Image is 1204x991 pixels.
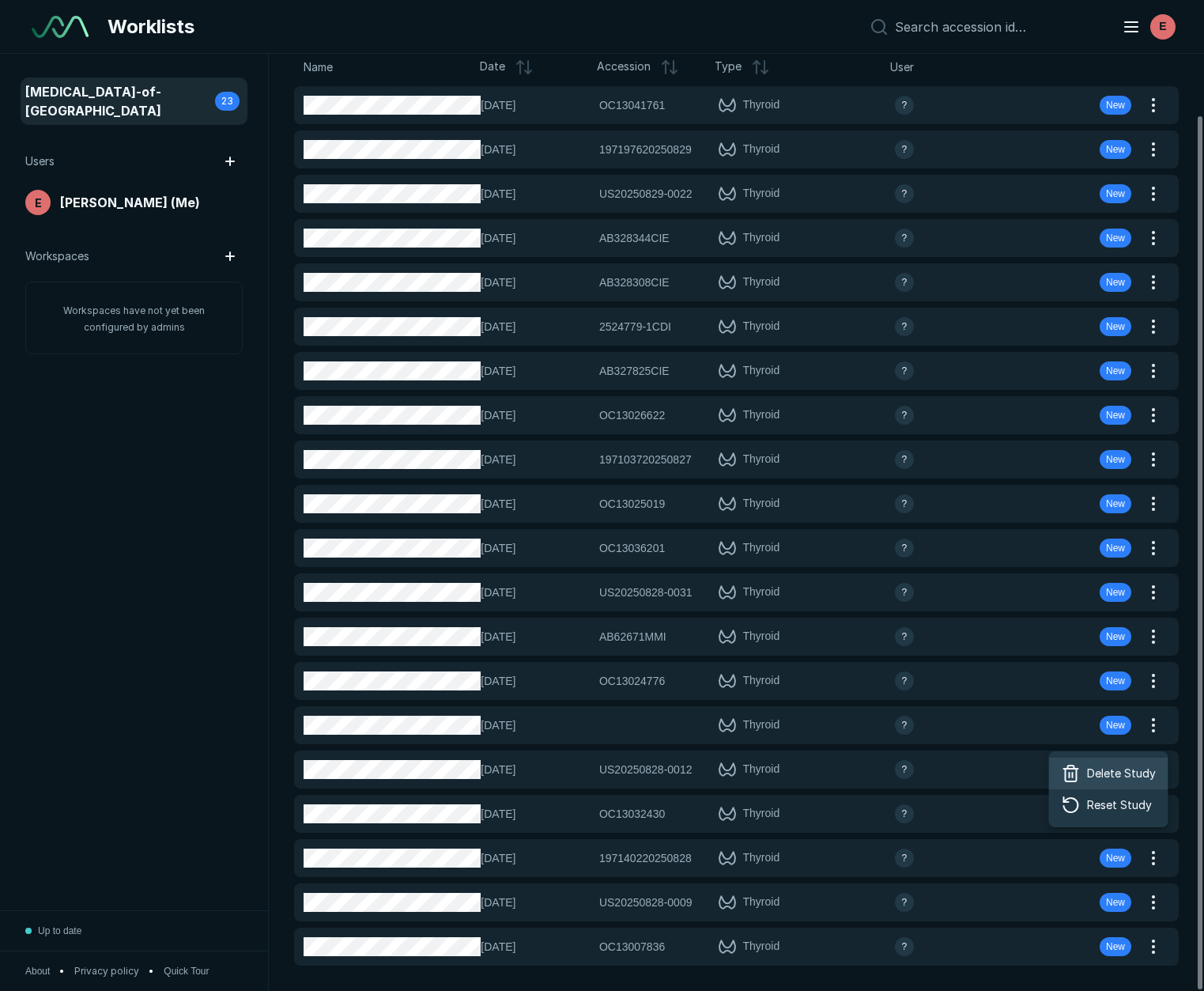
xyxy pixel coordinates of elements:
span: AB327825CIE [599,362,670,380]
button: [DATE]AB62671MMIThyroidavatar-nameNew [294,618,1141,656]
div: avatar-name [895,716,914,735]
a: See-Mode Logo [25,9,95,44]
span: Thyroid [743,849,780,868]
div: avatar-name [895,450,914,469]
div: avatar-name [25,190,51,215]
span: 197197620250829 [599,141,692,158]
button: [DATE]US20250829-0022Thyroidavatar-nameNew [294,175,1141,213]
span: [DATE] [481,672,590,690]
div: New [1100,627,1131,646]
span: New [1106,541,1125,555]
span: US20250828-0009 [599,894,693,911]
span: [DATE] [481,274,590,291]
span: ? [902,762,908,777]
span: Thyroid [743,760,780,779]
span: [MEDICAL_DATA]-of-[GEOGRAPHIC_DATA] [25,82,215,120]
span: Type [715,58,742,77]
div: New [1100,849,1131,868]
span: [DATE] [481,141,590,158]
button: [DATE]OC13026622Thyroidavatar-nameNew [294,396,1141,434]
div: New [1100,96,1131,115]
div: avatar-name [895,361,914,380]
span: US20250828-0031 [599,584,693,601]
span: ? [902,807,908,821]
span: Thyroid [743,273,780,292]
span: Name [304,59,333,76]
img: See-Mode Logo [32,16,89,38]
span: ? [902,320,908,334]
button: [DATE]OC13024776Thyroidavatar-nameNew [294,662,1141,700]
span: Workspaces [25,248,89,265]
div: avatar-name [895,804,914,823]
div: avatar-name [895,627,914,646]
span: [DATE] [481,318,590,335]
div: avatar-name [895,671,914,690]
span: New [1106,364,1125,378]
a: Privacy policy [74,964,139,978]
div: New [1100,184,1131,203]
span: [DATE] [481,628,590,645]
div: avatar-name [895,317,914,336]
div: avatar-name [895,849,914,868]
span: New [1106,718,1125,732]
span: ? [902,630,908,644]
span: ? [902,895,908,910]
span: Date [480,58,505,77]
span: AB328344CIE [599,229,670,247]
span: 23 [221,94,233,108]
span: ? [902,718,908,732]
span: [DATE] [481,584,590,601]
span: [DATE] [481,362,590,380]
span: OC13036201 [599,539,665,557]
div: avatar-name [895,406,914,425]
button: About [25,964,50,978]
button: [DATE]OC13032430Thyroidavatar-nameNew [294,795,1141,833]
span: [DATE] [481,761,590,778]
span: ? [902,408,908,422]
span: OC13007836 [599,938,665,955]
button: [DATE]197197620250829Thyroidavatar-nameNew [294,130,1141,168]
span: 197103720250827 [599,451,692,468]
span: Thyroid [743,406,780,425]
span: Thyroid [743,317,780,336]
span: Thyroid [743,671,780,690]
span: Thyroid [743,583,780,602]
span: AB328308CIE [599,274,670,291]
div: avatar-name [895,140,914,159]
div: New [1100,539,1131,558]
button: [DATE]US20250828-0012Thyroidavatar-nameNew [294,751,1141,789]
span: AB62671MMI [599,628,666,645]
span: New [1106,585,1125,600]
span: ? [902,98,908,112]
button: [DATE]AB328344CIEThyroidavatar-nameNew [294,219,1141,257]
div: avatar-name [895,273,914,292]
span: • [59,964,65,978]
input: Search accession id… [895,19,1103,35]
span: ? [902,674,908,688]
span: ? [902,497,908,511]
div: New [1100,406,1131,425]
span: Thyroid [743,893,780,912]
div: avatar-name [895,184,914,203]
span: [DATE] [481,805,590,823]
div: New [1100,494,1131,513]
button: [DATE]197140220250828Thyroidavatar-nameNew [294,839,1141,877]
span: Thyroid [743,937,780,956]
span: ? [902,364,908,378]
span: [DATE] [481,495,590,513]
span: US20250828-0012 [599,761,693,778]
span: [DATE] [481,185,590,202]
span: OC13041761 [599,96,665,114]
span: Thyroid [743,229,780,248]
span: Thyroid [743,450,780,469]
span: [PERSON_NAME] (Me) [60,193,200,212]
span: New [1106,142,1125,157]
button: [DATE]Thyroidavatar-nameNew [294,706,1141,744]
span: OC13024776 [599,672,665,690]
span: [DATE] [481,894,590,911]
div: New [1100,450,1131,469]
button: [DATE]OC13036201Thyroidavatar-nameNew [294,529,1141,567]
span: Worklists [108,13,194,41]
span: ? [902,585,908,600]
